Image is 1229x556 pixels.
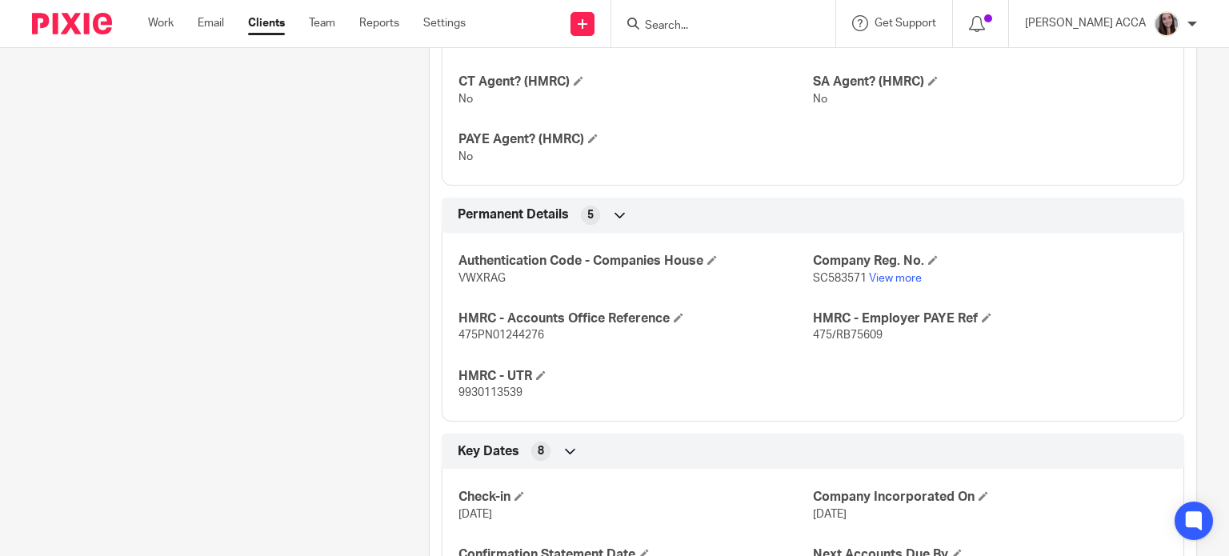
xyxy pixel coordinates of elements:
p: [PERSON_NAME] ACCA [1025,15,1146,31]
span: 8 [538,443,544,459]
h4: PAYE Agent? (HMRC) [458,131,813,148]
span: Key Dates [458,443,519,460]
span: No [813,94,827,105]
img: Nicole%202023.jpg [1154,11,1179,37]
h4: HMRC - Accounts Office Reference [458,310,813,327]
span: 475/RB75609 [813,330,883,341]
a: Reports [359,15,399,31]
h4: HMRC - UTR [458,368,813,385]
span: Get Support [875,18,936,29]
span: 9930113539 [458,387,522,398]
h4: Company Incorporated On [813,489,1167,506]
span: 5 [587,207,594,223]
h4: Authentication Code - Companies House [458,253,813,270]
span: SC583571 [813,273,867,284]
span: [DATE] [458,509,492,520]
a: Email [198,15,224,31]
a: Team [309,15,335,31]
a: Settings [423,15,466,31]
h4: Check-in [458,489,813,506]
span: [DATE] [813,509,847,520]
h4: CT Agent? (HMRC) [458,74,813,90]
span: No [458,94,473,105]
h4: Company Reg. No. [813,253,1167,270]
input: Search [643,19,787,34]
h4: HMRC - Employer PAYE Ref [813,310,1167,327]
span: VWXRAG [458,273,506,284]
img: Pixie [32,13,112,34]
span: 475PN01244276 [458,330,544,341]
span: No [458,151,473,162]
a: Clients [248,15,285,31]
h4: SA Agent? (HMRC) [813,74,1167,90]
span: Permanent Details [458,206,569,223]
a: View more [869,273,922,284]
a: Work [148,15,174,31]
